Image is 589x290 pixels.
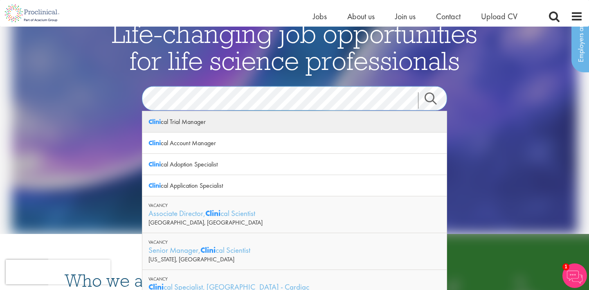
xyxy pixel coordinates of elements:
[142,154,447,175] div: cal Adoption Specialist
[200,245,216,255] strong: Clini
[142,175,447,196] div: cal Application Specialist
[313,11,327,22] a: Jobs
[205,208,220,218] strong: Clini
[481,11,517,22] a: Upload CV
[148,160,161,169] strong: Clini
[142,133,447,154] div: cal Account Manager
[418,92,453,109] a: Job search submit button
[148,239,441,245] div: Vacancy
[112,17,477,77] span: Life-changing job opportunities for life science professionals
[148,181,161,190] strong: Clini
[148,276,441,282] div: Vacancy
[148,202,441,208] div: Vacancy
[148,245,441,255] div: Senior Manager, cal Scientist
[148,117,161,126] strong: Clini
[148,139,161,147] strong: Clini
[562,263,587,288] img: Chatbot
[148,208,441,218] div: Associate Director, cal Scientist
[142,111,447,133] div: cal Trial Manager
[6,260,110,284] iframe: reCAPTCHA
[148,255,441,263] div: [US_STATE], [GEOGRAPHIC_DATA]
[148,218,441,227] div: [GEOGRAPHIC_DATA], [GEOGRAPHIC_DATA]
[562,263,569,270] span: 1
[395,11,416,22] a: Join us
[65,272,224,290] h3: Who we are
[436,11,461,22] a: Contact
[347,11,375,22] a: About us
